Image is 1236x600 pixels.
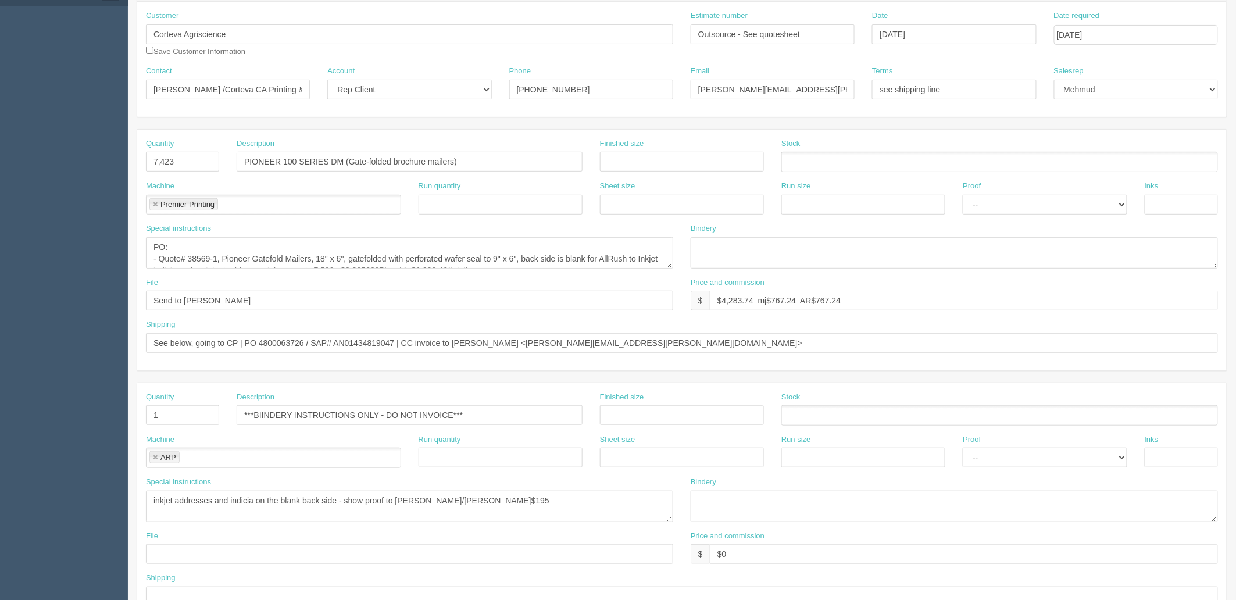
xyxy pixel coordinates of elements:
label: Description [237,138,274,149]
label: Bindery [691,477,716,488]
label: Machine [146,434,174,445]
label: Quantity [146,392,174,403]
div: Save Customer Information [146,10,673,57]
label: Terms [872,66,892,77]
label: Special instructions [146,477,211,488]
label: Run quantity [419,434,461,445]
label: Quantity [146,138,174,149]
div: $ [691,291,710,310]
label: Salesrep [1054,66,1084,77]
label: Machine [146,181,174,192]
label: Sheet size [600,434,635,445]
label: Proof [963,181,981,192]
label: Customer [146,10,178,22]
label: Estimate number [691,10,748,22]
textarea: PO: - Quote# 38569-1, Pioneer Gatefold Mailers, 18" x 6", gatefolded with perforated wafer seal t... [146,237,673,269]
label: Run quantity [419,181,461,192]
label: Shipping [146,319,176,330]
label: Special instructions [146,223,211,234]
div: Premier Printing [160,201,215,208]
label: Email [691,66,710,77]
div: $ [691,544,710,564]
label: Phone [509,66,531,77]
label: Description [237,392,274,403]
label: Stock [781,392,801,403]
label: File [146,277,158,288]
label: Stock [781,138,801,149]
label: Run size [781,434,811,445]
label: Run size [781,181,811,192]
label: Contact [146,66,172,77]
label: Date required [1054,10,1100,22]
label: Finished size [600,138,644,149]
label: Proof [963,434,981,445]
label: Inks [1145,181,1159,192]
label: Sheet size [600,181,635,192]
label: File [146,531,158,542]
label: Inks [1145,434,1159,445]
textarea: inkjet addresses and indicia on the blank back side - show proof to [PERSON_NAME]/[PERSON_NAME]$195 [146,491,673,522]
label: Shipping [146,573,176,584]
label: Price and commission [691,277,765,288]
label: Finished size [600,392,644,403]
label: Price and commission [691,531,765,542]
input: Enter customer name [146,24,673,44]
label: Date [872,10,888,22]
div: ARP [160,453,176,461]
label: Bindery [691,223,716,234]
label: Account [327,66,355,77]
